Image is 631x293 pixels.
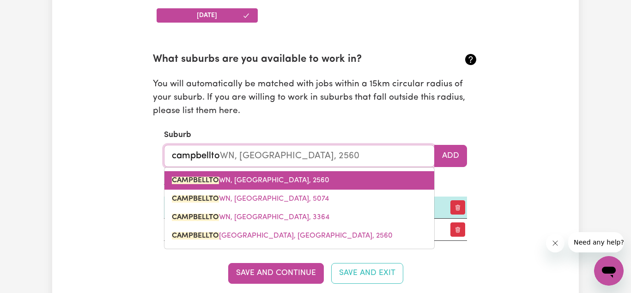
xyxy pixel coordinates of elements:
[331,263,403,283] button: Save and Exit
[172,177,329,184] span: WN, [GEOGRAPHIC_DATA], 2560
[172,177,219,184] mark: CAMPBELLTO
[172,195,329,203] span: WN, [GEOGRAPHIC_DATA], 5074
[6,6,56,14] span: Need any help?
[568,232,624,252] iframe: Message from company
[164,190,434,208] a: CAMPBELLTOWN, South Australia, 5074
[164,167,435,249] div: menu-options
[157,8,258,23] button: [DATE]
[164,145,435,167] input: e.g. North Bondi, New South Wales
[172,214,329,221] span: WN, [GEOGRAPHIC_DATA], 3364
[172,195,219,203] mark: CAMPBELLTO
[164,208,434,227] a: CAMPBELLTOWN, Victoria, 3364
[546,234,564,252] iframe: Close message
[450,222,465,237] button: Remove preferred suburb
[164,129,191,141] label: Suburb
[434,145,467,167] button: Add to preferred suburbs
[164,171,434,190] a: CAMPBELLTOWN, New South Wales, 2560
[172,232,219,239] mark: CAMPBELLTO
[172,232,393,239] span: [GEOGRAPHIC_DATA], [GEOGRAPHIC_DATA], 2560
[450,200,465,215] button: Remove preferred suburb
[153,78,478,118] p: You will automatically be matched with jobs within a 15km circular radius of your suburb. If you ...
[153,54,424,66] h2: What suburbs are you available to work in?
[172,214,219,221] mark: CAMPBELLTO
[594,256,624,286] iframe: Button to launch messaging window
[228,263,324,283] button: Save and Continue
[164,227,434,245] a: CAMPBELLTOWN NORTH, New South Wales, 2560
